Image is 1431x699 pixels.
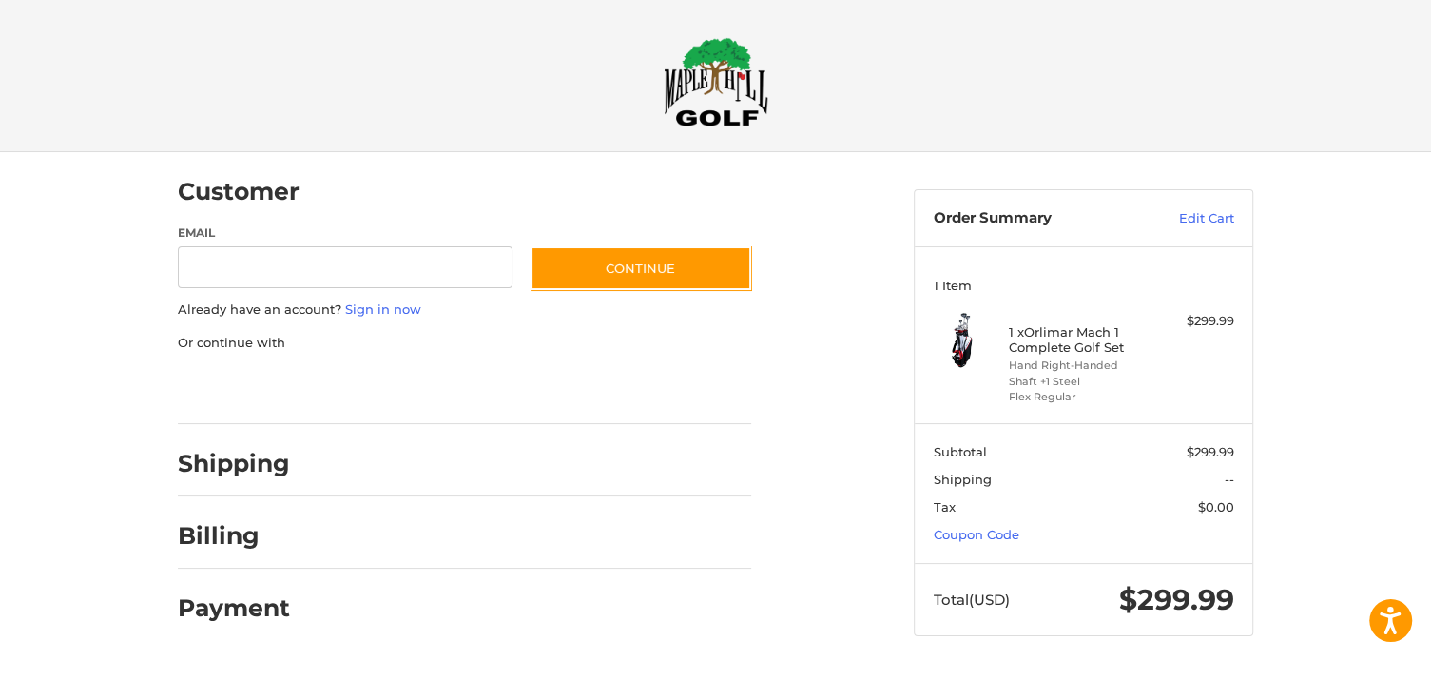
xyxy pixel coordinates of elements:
[1225,472,1234,487] span: --
[172,371,315,405] iframe: PayPal-paypal
[345,301,421,317] a: Sign in now
[934,527,1019,542] a: Coupon Code
[494,371,637,405] iframe: PayPal-venmo
[934,499,956,515] span: Tax
[1009,358,1154,374] li: Hand Right-Handed
[934,591,1010,609] span: Total (USD)
[1009,389,1154,405] li: Flex Regular
[1187,444,1234,459] span: $299.99
[178,449,290,478] h2: Shipping
[531,246,751,290] button: Continue
[1274,648,1431,699] iframe: Google Customer Reviews
[934,444,987,459] span: Subtotal
[1138,209,1234,228] a: Edit Cart
[178,224,512,242] label: Email
[178,521,289,551] h2: Billing
[1009,324,1154,356] h4: 1 x Orlimar Mach 1 Complete Golf Set
[1119,582,1234,617] span: $299.99
[934,209,1138,228] h3: Order Summary
[178,177,300,206] h2: Customer
[178,301,751,320] p: Already have an account?
[934,472,992,487] span: Shipping
[664,37,768,126] img: Maple Hill Golf
[1159,312,1234,331] div: $299.99
[1198,499,1234,515] span: $0.00
[934,278,1234,293] h3: 1 Item
[1009,374,1154,390] li: Shaft +1 Steel
[333,371,475,405] iframe: PayPal-paylater
[178,593,290,623] h2: Payment
[178,334,751,353] p: Or continue with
